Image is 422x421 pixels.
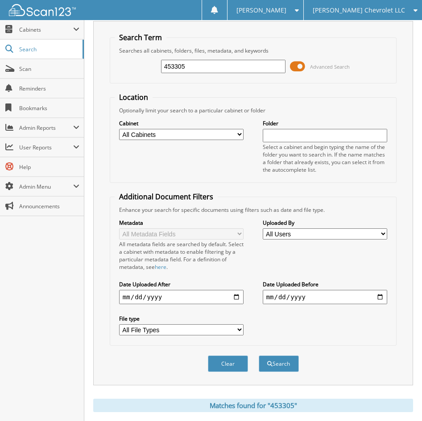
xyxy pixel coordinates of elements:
[115,192,218,202] legend: Additional Document Filters
[259,355,299,372] button: Search
[119,240,244,271] div: All metadata fields are searched by default. Select a cabinet with metadata to enable filtering b...
[263,120,388,127] label: Folder
[19,85,79,92] span: Reminders
[115,206,392,214] div: Enhance your search for specific documents using filters such as date and file type.
[115,47,392,54] div: Searches all cabinets, folders, files, metadata, and keywords
[19,124,73,132] span: Admin Reports
[19,45,78,53] span: Search
[236,8,286,13] span: [PERSON_NAME]
[377,378,422,421] iframe: Chat Widget
[263,219,388,227] label: Uploaded By
[119,315,244,322] label: File type
[19,183,73,190] span: Admin Menu
[263,290,388,304] input: end
[119,219,244,227] label: Metadata
[263,143,388,173] div: Select a cabinet and begin typing the name of the folder you want to search in. If the name match...
[93,399,413,412] div: Matches found for "453305"
[313,8,405,13] span: [PERSON_NAME] Chevrolet LLC
[208,355,248,372] button: Clear
[119,290,244,304] input: start
[19,202,79,210] span: Announcements
[9,4,76,16] img: scan123-logo-white.svg
[310,63,350,70] span: Advanced Search
[155,263,166,271] a: here
[119,281,244,288] label: Date Uploaded After
[115,33,166,42] legend: Search Term
[115,107,392,114] div: Optionally limit your search to a particular cabinet or folder
[19,26,73,33] span: Cabinets
[115,92,153,102] legend: Location
[263,281,388,288] label: Date Uploaded Before
[19,144,73,151] span: User Reports
[19,163,79,171] span: Help
[19,65,79,73] span: Scan
[19,104,79,112] span: Bookmarks
[119,120,244,127] label: Cabinet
